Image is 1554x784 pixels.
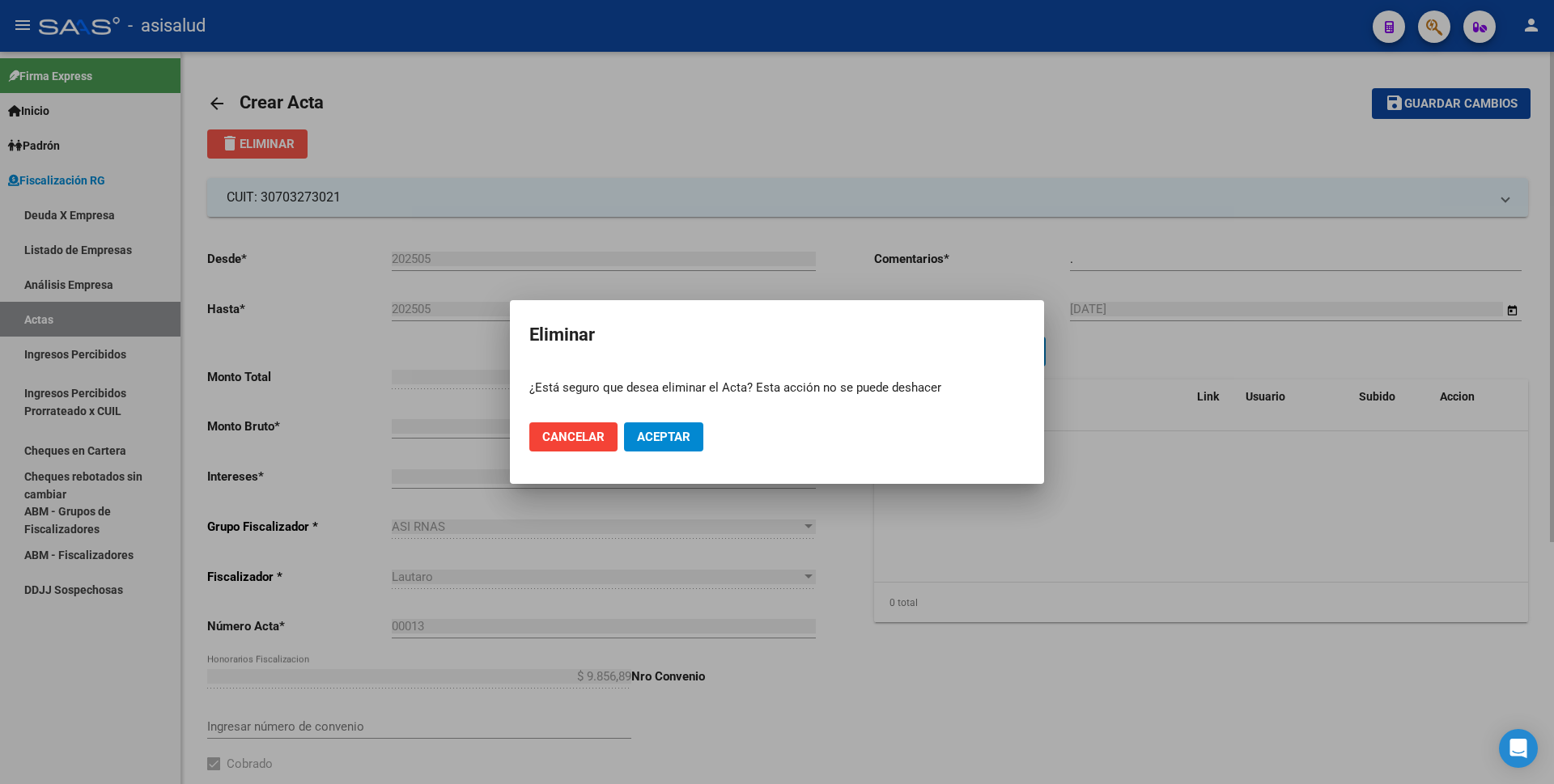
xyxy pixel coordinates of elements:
[529,379,1025,397] p: ¿Está seguro que desea eliminar el Acta? Esta acción no se puede deshacer
[542,430,605,444] span: Cancelar
[624,422,703,451] button: Aceptar
[529,320,1025,350] h2: Eliminar
[1499,729,1538,768] div: Open Intercom Messenger
[529,422,618,451] button: Cancelar
[637,430,690,444] span: Aceptar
